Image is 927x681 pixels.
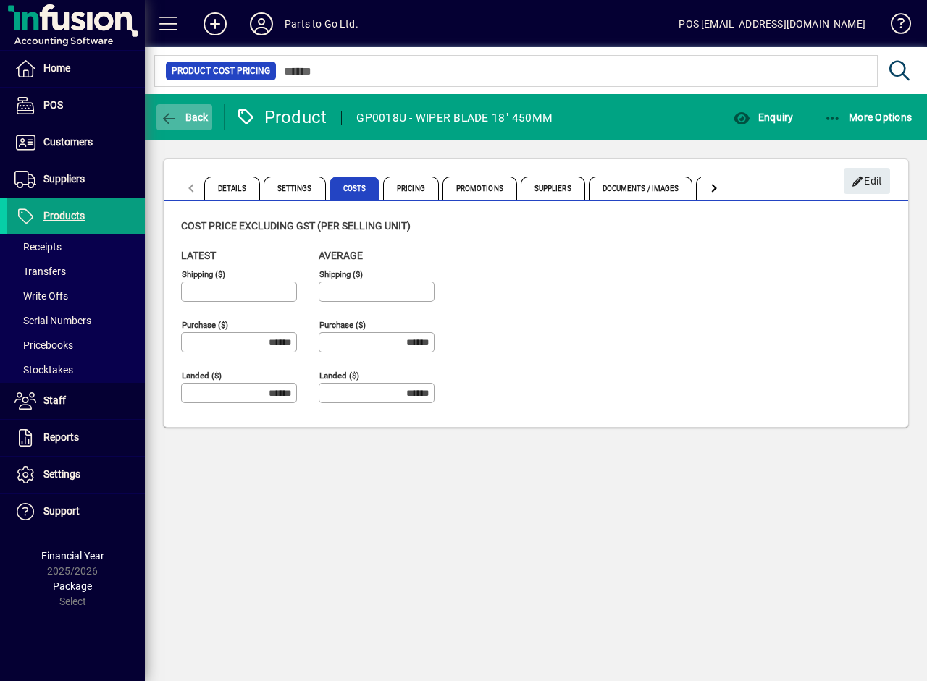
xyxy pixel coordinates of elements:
[696,177,777,200] span: Custom Fields
[7,420,145,456] a: Reports
[7,51,145,87] a: Home
[7,308,145,333] a: Serial Numbers
[7,494,145,530] a: Support
[7,358,145,382] a: Stocktakes
[442,177,517,200] span: Promotions
[844,168,890,194] button: Edit
[14,241,62,253] span: Receipts
[7,161,145,198] a: Suppliers
[319,371,359,381] mat-label: Landed ($)
[172,64,270,78] span: Product Cost Pricing
[319,320,366,330] mat-label: Purchase ($)
[41,550,104,562] span: Financial Year
[14,339,73,351] span: Pricebooks
[7,333,145,358] a: Pricebooks
[7,124,145,161] a: Customers
[521,177,585,200] span: Suppliers
[356,106,553,130] div: GP0018U - WIPER BLADE 18" 450MM
[880,3,909,50] a: Knowledge Base
[43,173,85,185] span: Suppliers
[43,505,80,517] span: Support
[43,210,85,221] span: Products
[589,177,693,200] span: Documents / Images
[285,12,358,35] div: Parts to Go Ltd.
[319,269,363,279] mat-label: Shipping ($)
[852,169,883,193] span: Edit
[182,320,228,330] mat-label: Purchase ($)
[14,290,68,302] span: Write Offs
[204,177,260,200] span: Details
[238,11,285,37] button: Profile
[14,364,73,376] span: Stocktakes
[43,431,79,443] span: Reports
[43,468,80,480] span: Settings
[7,259,145,284] a: Transfers
[729,104,797,130] button: Enquiry
[182,269,225,279] mat-label: Shipping ($)
[43,136,93,148] span: Customers
[821,104,916,130] button: More Options
[319,250,363,261] span: Average
[679,12,865,35] div: POS [EMAIL_ADDRESS][DOMAIN_NAME]
[182,371,222,381] mat-label: Landed ($)
[145,104,225,130] app-page-header-button: Back
[181,220,411,232] span: Cost price excluding GST (per selling unit)
[235,106,327,129] div: Product
[160,111,209,123] span: Back
[14,266,66,277] span: Transfers
[383,177,439,200] span: Pricing
[7,88,145,124] a: POS
[14,315,91,326] span: Serial Numbers
[43,62,70,74] span: Home
[181,250,216,261] span: Latest
[156,104,212,130] button: Back
[43,394,66,406] span: Staff
[7,284,145,308] a: Write Offs
[7,457,145,493] a: Settings
[7,383,145,419] a: Staff
[330,177,380,200] span: Costs
[43,99,63,111] span: POS
[733,111,793,123] span: Enquiry
[824,111,913,123] span: More Options
[7,234,145,259] a: Receipts
[264,177,326,200] span: Settings
[192,11,238,37] button: Add
[53,580,92,592] span: Package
